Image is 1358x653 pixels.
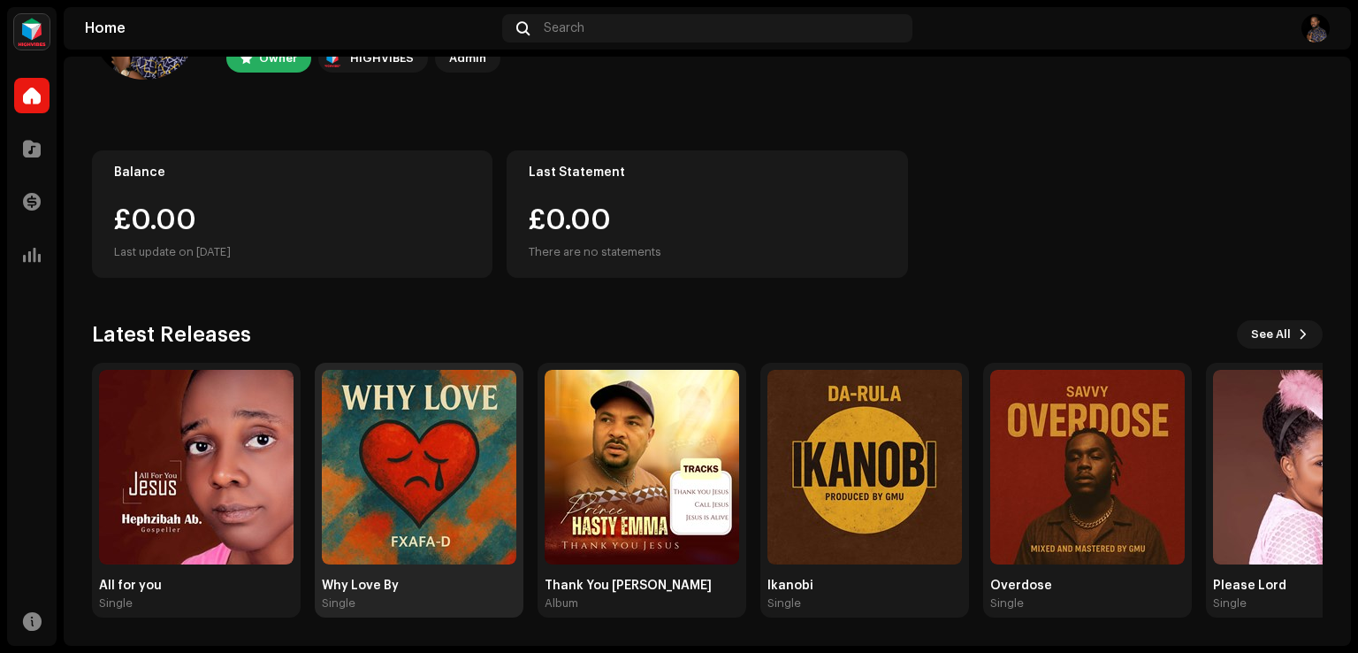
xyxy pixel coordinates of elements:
img: dcfa43ce-9568-4801-b719-e5f364aefb4c [322,370,516,565]
div: HIGHVIBES [350,48,414,69]
div: All for you [99,579,294,593]
div: Single [990,596,1024,611]
div: Balance [114,165,470,180]
div: Thank You [PERSON_NAME] [545,579,739,593]
div: Single [322,596,355,611]
div: Album [545,596,578,611]
div: Overdose [990,579,1185,593]
div: Admin [449,48,486,69]
div: Single [99,596,133,611]
span: Search [544,21,584,35]
img: feab3aad-9b62-475c-8caf-26f15a9573ee [322,48,343,69]
img: 0decfe8f-62fe-412d-97b9-9a07fceb5393 [545,370,739,565]
div: There are no statements [529,242,661,263]
img: 70728f1a-a1eb-4809-ab3f-d3bc31dd569f [1301,14,1330,42]
img: 4843c385-b6fe-4fe8-b1b9-e842ccaae4a2 [990,370,1185,565]
div: Last Statement [529,165,885,180]
img: a633e13e-2551-43b5-a533-cd9d8dfb90f7 [99,370,294,565]
button: See All [1237,320,1323,349]
div: Single [767,596,801,611]
div: Owner [259,48,297,69]
h3: Latest Releases [92,320,251,349]
img: 01f0ea92-66e0-45b2-b588-f78344a5288d [767,370,962,565]
span: See All [1251,317,1291,352]
re-o-card-value: Last Statement [507,150,907,278]
re-o-card-value: Balance [92,150,492,278]
div: Home [85,21,495,35]
div: Ikanobi [767,579,962,593]
img: feab3aad-9b62-475c-8caf-26f15a9573ee [14,14,50,50]
div: Why Love By [322,579,516,593]
div: Single [1213,596,1247,611]
div: Last update on [DATE] [114,242,470,263]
